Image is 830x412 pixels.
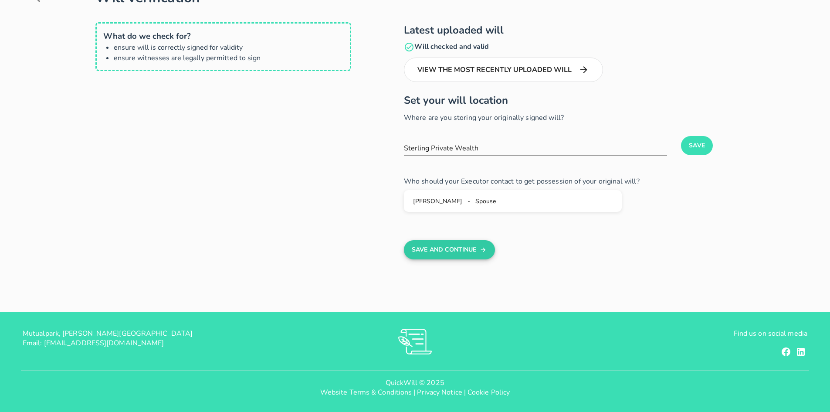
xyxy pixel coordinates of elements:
[413,197,462,205] span: [PERSON_NAME]
[464,388,466,397] span: |
[468,388,510,397] a: Cookie Policy
[404,190,622,212] button: [PERSON_NAME] - Spouse
[398,329,432,354] img: RVs0sauIwKhMoGR03FLGkjXSOVwkZRnQsltkF0QxpTsornXsmh1o7vbL94pqF3d8sZvAAAAAElFTkSuQmCC
[413,388,415,397] span: |
[23,329,193,338] span: Mutualpark, [PERSON_NAME][GEOGRAPHIC_DATA]
[114,42,343,53] li: ensure will is correctly signed for validity
[417,388,462,397] a: Privacy Notice
[7,378,823,388] p: QuickWill © 2025
[475,197,496,205] span: Spouse
[404,22,799,38] h2: Latest uploaded will
[320,388,412,397] a: Website Terms & Conditions
[404,113,564,123] label: Where are you storing your originally signed will?
[404,92,799,108] h2: Set your will location
[114,53,343,63] li: ensure witnesses are legally permitted to sign
[103,30,343,42] h3: What do we check for?
[404,240,495,259] button: Save And Continue
[404,41,799,52] h4: Will checked and valid
[546,329,807,338] p: Find us on social media
[23,338,164,348] span: Email: [EMAIL_ADDRESS][DOMAIN_NAME]
[468,197,470,205] span: -
[404,177,640,186] label: Who should your Executor contact to get possession of your original will?
[404,58,603,82] button: View the most recently uploaded will
[681,136,713,155] button: Save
